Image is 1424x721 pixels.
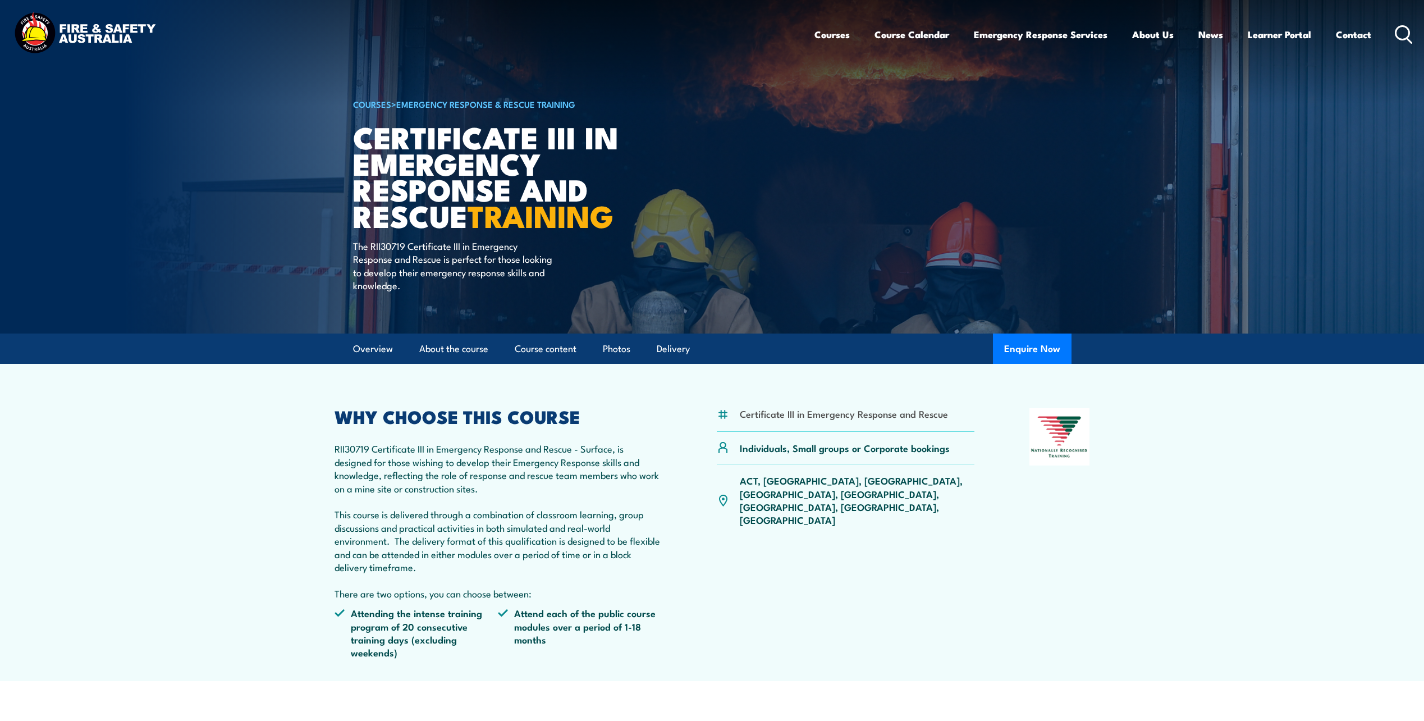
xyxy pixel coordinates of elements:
[1248,20,1311,49] a: Learner Portal
[874,20,949,49] a: Course Calendar
[353,124,630,229] h1: Certificate III in Emergency Response and Rescue
[740,407,948,420] li: Certificate III in Emergency Response and Rescue
[335,442,662,600] p: RII30719 Certificate III in Emergency Response and Rescue - Surface, is designed for those wishin...
[419,334,488,364] a: About the course
[974,20,1107,49] a: Emergency Response Services
[740,441,950,454] p: Individuals, Small groups or Corporate bookings
[814,20,850,49] a: Courses
[353,98,391,110] a: COURSES
[740,474,975,527] p: ACT, [GEOGRAPHIC_DATA], [GEOGRAPHIC_DATA], [GEOGRAPHIC_DATA], [GEOGRAPHIC_DATA], [GEOGRAPHIC_DATA...
[603,334,630,364] a: Photos
[515,334,576,364] a: Course content
[396,98,575,110] a: Emergency Response & Rescue Training
[353,334,393,364] a: Overview
[335,606,498,659] li: Attending the intense training program of 20 consecutive training days (excluding weekends)
[1132,20,1174,49] a: About Us
[1336,20,1371,49] a: Contact
[468,191,613,238] strong: TRAINING
[657,334,690,364] a: Delivery
[335,408,662,424] h2: WHY CHOOSE THIS COURSE
[353,239,558,292] p: The RII30719 Certificate III in Emergency Response and Rescue is perfect for those looking to dev...
[1029,408,1090,466] img: Nationally Recognised Training logo.
[498,606,662,659] li: Attend each of the public course modules over a period of 1-18 months
[1198,20,1223,49] a: News
[993,334,1072,364] button: Enquire Now
[353,97,630,111] h6: >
